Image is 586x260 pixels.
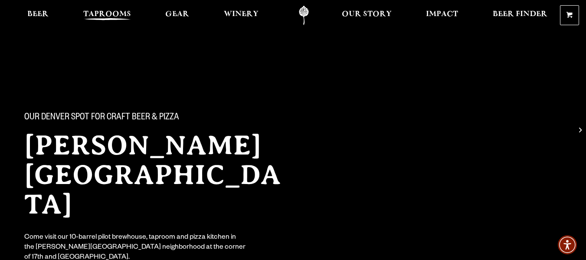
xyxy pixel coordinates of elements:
[493,11,547,18] span: Beer Finder
[487,6,553,25] a: Beer Finder
[224,11,259,18] span: Winery
[160,6,195,25] a: Gear
[288,6,320,25] a: Odell Home
[83,11,131,18] span: Taprooms
[27,11,49,18] span: Beer
[24,112,179,124] span: Our Denver spot for craft beer & pizza
[420,6,464,25] a: Impact
[22,6,54,25] a: Beer
[165,11,189,18] span: Gear
[426,11,458,18] span: Impact
[24,131,295,219] h2: [PERSON_NAME][GEOGRAPHIC_DATA]
[336,6,397,25] a: Our Story
[342,11,392,18] span: Our Story
[558,235,577,254] div: Accessibility Menu
[218,6,264,25] a: Winery
[78,6,137,25] a: Taprooms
